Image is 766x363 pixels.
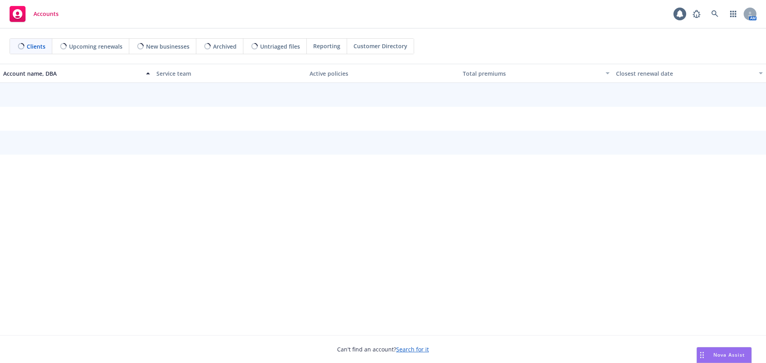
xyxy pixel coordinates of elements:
span: Accounts [34,11,59,17]
a: Search [707,6,723,22]
span: Reporting [313,42,340,50]
div: Closest renewal date [616,69,754,78]
span: Upcoming renewals [69,42,122,51]
span: Clients [27,42,45,51]
span: Archived [213,42,237,51]
span: Nova Assist [713,351,745,358]
a: Switch app [725,6,741,22]
div: Active policies [310,69,456,78]
div: Service team [156,69,303,78]
div: Total premiums [463,69,601,78]
span: New businesses [146,42,190,51]
div: Drag to move [697,347,707,363]
button: Total premiums [460,64,613,83]
div: Account name, DBA [3,69,141,78]
span: Customer Directory [353,42,407,50]
a: Search for it [396,345,429,353]
span: Untriaged files [260,42,300,51]
a: Report a Bug [689,6,705,22]
button: Closest renewal date [613,64,766,83]
span: Can't find an account? [337,345,429,353]
button: Service team [153,64,306,83]
a: Accounts [6,3,62,25]
button: Nova Assist [697,347,752,363]
button: Active policies [306,64,460,83]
